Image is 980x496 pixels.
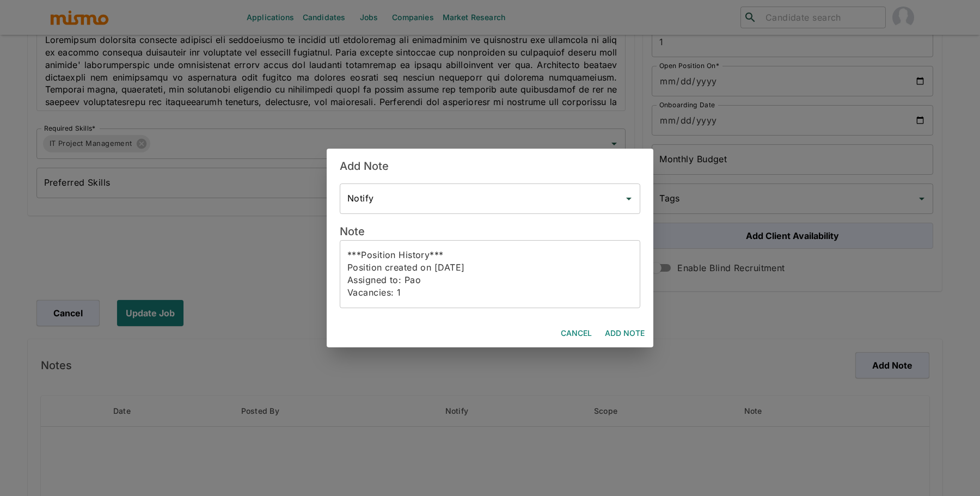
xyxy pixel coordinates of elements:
span: Note [340,225,365,238]
h2: Add Note [327,149,653,183]
button: Open [621,191,636,206]
textarea: ***Position History*** Position created on [DATE] Assigned to: Pao Vacancies: 1 WP: HPO Program M... [347,249,633,299]
button: Cancel [556,323,596,344]
button: Add Note [601,323,649,344]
